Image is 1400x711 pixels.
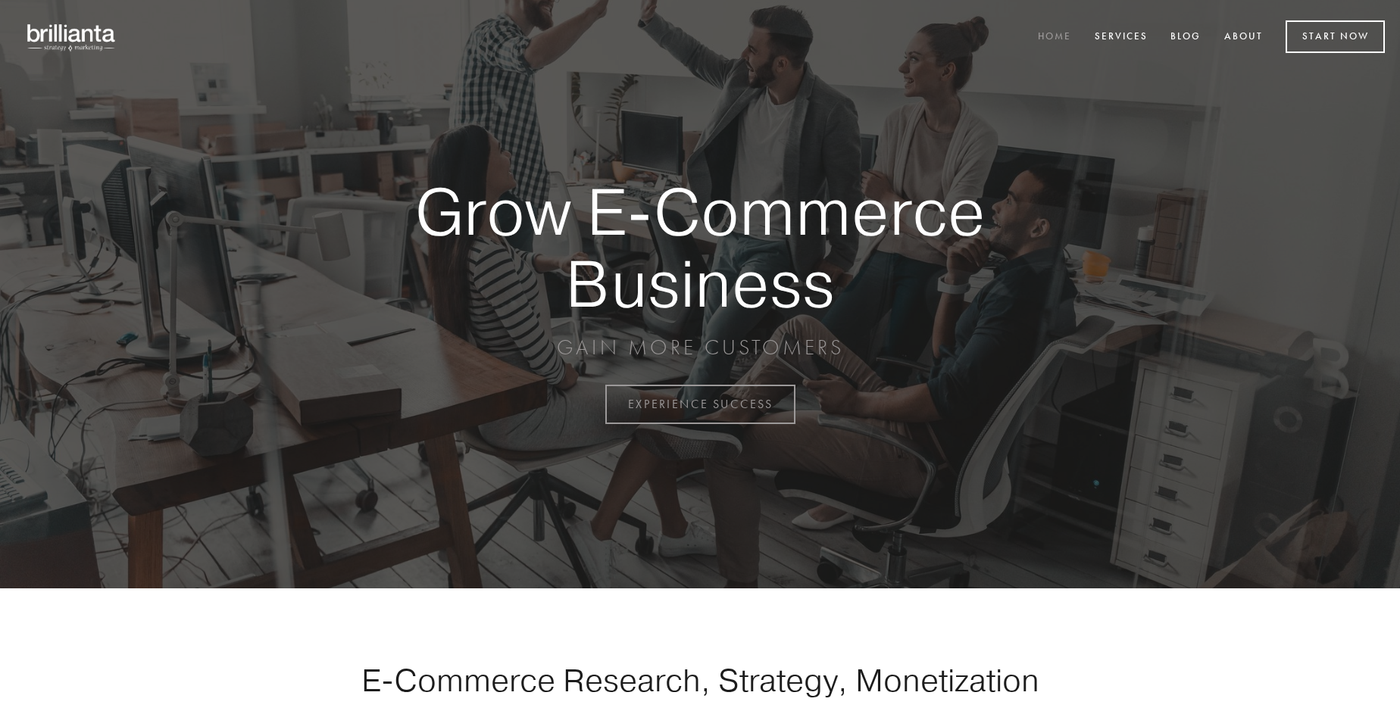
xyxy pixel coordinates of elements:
p: GAIN MORE CUSTOMERS [362,334,1038,361]
a: EXPERIENCE SUCCESS [605,385,795,424]
a: Start Now [1286,20,1385,53]
strong: Grow E-Commerce Business [362,176,1038,319]
a: Blog [1161,25,1211,50]
h1: E-Commerce Research, Strategy, Monetization [314,661,1086,699]
a: About [1214,25,1273,50]
a: Home [1028,25,1081,50]
img: brillianta - research, strategy, marketing [15,15,129,59]
a: Services [1085,25,1158,50]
